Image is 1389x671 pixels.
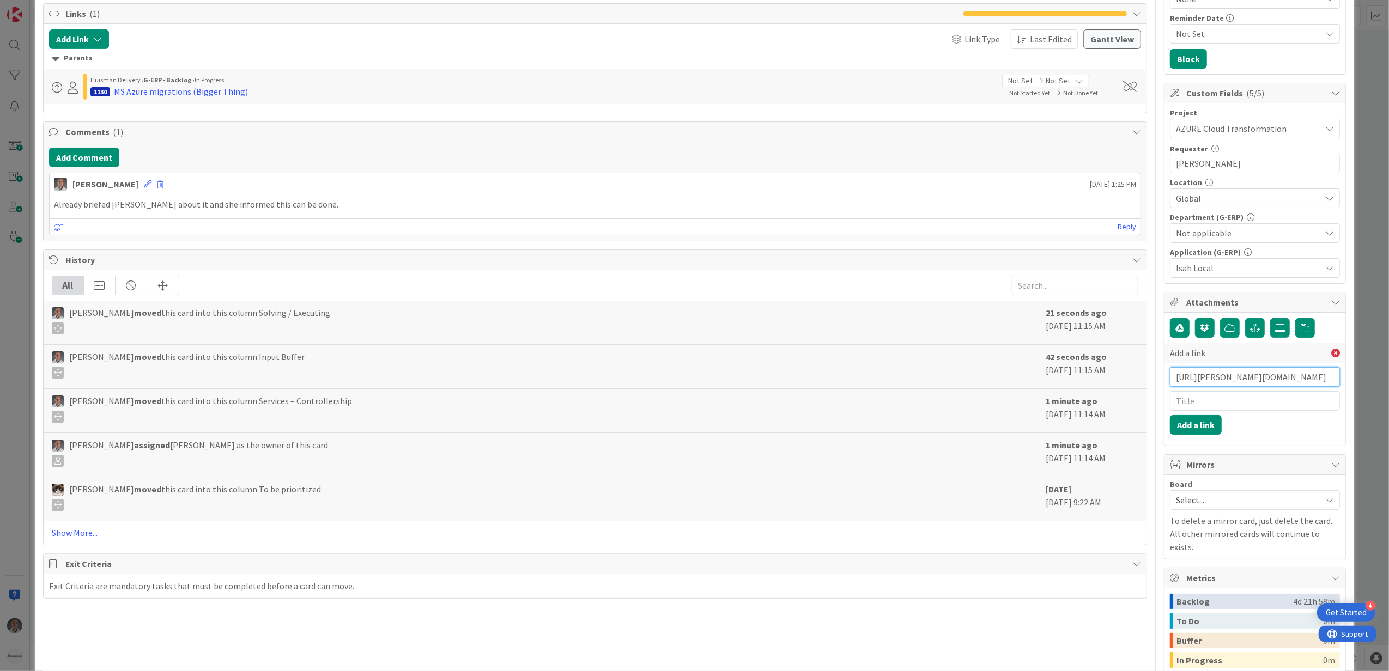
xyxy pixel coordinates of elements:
[23,2,50,15] span: Support
[1170,346,1205,359] span: Add a link
[134,484,161,495] b: moved
[49,148,119,167] button: Add Comment
[1046,395,1097,406] b: 1 minute ago
[1186,571,1326,584] span: Metrics
[1170,179,1340,186] div: Location
[1317,603,1375,622] div: Open Get Started checklist, remaining modules: 4
[1176,652,1323,668] div: In Progress
[52,395,64,407] img: PS
[1293,594,1335,609] div: 4d 21h 58m
[1170,49,1207,69] button: Block
[52,276,84,295] div: All
[1046,351,1107,362] b: 42 seconds ago
[1176,121,1315,136] span: AZURE Cloud Transformation
[1170,367,1340,387] input: Paste URL...
[90,87,110,96] div: 1130
[113,126,123,137] span: ( 1 )
[69,438,328,467] span: [PERSON_NAME] [PERSON_NAME] as the owner of this card
[134,351,161,362] b: moved
[1176,594,1293,609] div: Backlog
[1118,220,1136,234] a: Reply
[1030,33,1072,46] span: Last Edited
[1170,391,1340,411] input: Title
[195,76,224,84] span: In Progress
[134,440,170,450] b: assigned
[1176,227,1321,240] span: Not applicable
[69,350,305,379] span: [PERSON_NAME] this card into this column Input Buffer
[1046,75,1070,87] span: Not Set
[1170,415,1222,435] button: Add a link
[1008,75,1033,87] span: Not Set
[1083,29,1141,49] button: Gantt View
[1246,88,1264,99] span: ( 5/5 )
[134,395,161,406] b: moved
[54,178,67,191] img: PS
[1046,484,1071,495] b: [DATE]
[1170,480,1192,488] span: Board
[1176,613,1323,629] div: To Do
[1186,296,1326,309] span: Attachments
[143,76,195,84] b: G-ERP - Backlog ›
[1011,29,1078,49] button: Last Edited
[52,526,1139,539] a: Show More...
[1170,248,1340,256] div: Application (G-ERP)
[1366,601,1375,611] div: 4
[69,483,321,511] span: [PERSON_NAME] this card into this column To be prioritized
[965,33,1000,46] span: Link Type
[1323,652,1335,668] div: 0m
[134,307,161,318] b: moved
[52,440,64,452] img: PS
[1176,192,1321,205] span: Global
[52,307,64,319] img: PS
[1046,306,1138,339] div: [DATE] 11:15 AM
[1170,144,1208,154] label: Requester
[1176,633,1323,648] div: Buffer
[65,7,959,20] span: Links
[49,29,109,49] button: Add Link
[1170,109,1340,117] div: Project
[1046,307,1107,318] b: 21 seconds ago
[90,76,143,84] span: Huisman Delivery ›
[1046,350,1138,383] div: [DATE] 11:15 AM
[1009,89,1050,97] span: Not Started Yet
[65,253,1127,266] span: History
[65,557,1127,570] span: Exit Criteria
[1046,440,1097,450] b: 1 minute ago
[1186,87,1326,100] span: Custom Fields
[52,484,64,496] img: Kv
[65,125,1127,138] span: Comments
[1186,458,1326,471] span: Mirrors
[69,394,352,423] span: [PERSON_NAME] this card into this column Services – Controllership
[1012,276,1138,295] input: Search...
[89,8,100,19] span: ( 1 )
[1046,394,1138,427] div: [DATE] 11:14 AM
[1170,213,1340,221] div: Department (G-ERP)
[1326,607,1367,618] div: Get Started
[49,579,354,593] div: Exit Criteria are mandatory tasks that must be completed before a card can move.
[1176,261,1321,274] span: Isah Local
[114,85,248,98] div: MS Azure migrations (Bigger Thing)
[1046,483,1138,515] div: [DATE] 9:22 AM
[1046,438,1138,471] div: [DATE] 11:14 AM
[52,351,64,363] img: PS
[54,198,1137,211] p: Already briefed [PERSON_NAME] about it and she informed this can be done.
[52,52,1139,64] div: Parents
[69,306,330,334] span: [PERSON_NAME] this card into this column Solving / Executing
[1090,179,1136,190] span: [DATE] 1:25 PM
[1063,89,1098,97] span: Not Done Yet
[72,178,138,191] div: [PERSON_NAME]
[1170,14,1224,22] span: Reminder Date
[1176,27,1321,40] span: Not Set
[1170,514,1340,553] p: To delete a mirror card, just delete the card. All other mirrored cards will continue to exists.
[1176,492,1315,508] span: Select...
